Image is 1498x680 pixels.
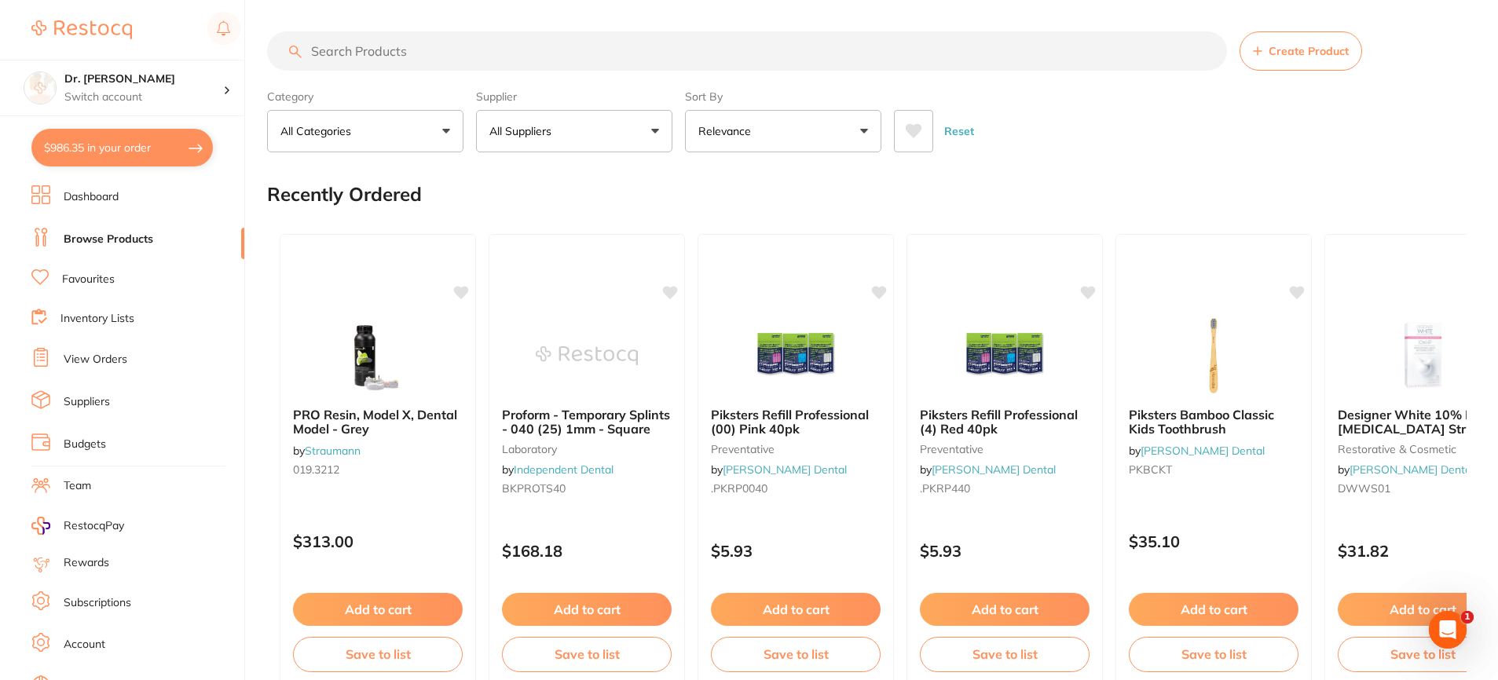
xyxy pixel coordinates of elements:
img: Designer White 10% HP Whitening Strips [1372,316,1474,395]
a: Independent Dental [514,462,613,477]
span: 1 [1461,611,1474,623]
span: by [711,462,847,477]
img: Piksters Refill Professional (4) Red 40pk [954,316,1056,395]
button: Add to cart [502,593,672,626]
p: $5.93 [920,542,1090,560]
p: $5.93 [711,542,881,560]
input: Search Products [267,31,1227,71]
label: Category [267,90,463,104]
a: Team [64,478,91,494]
button: Create Product [1240,31,1362,71]
img: Piksters Bamboo Classic Kids Toothbrush [1163,316,1265,395]
small: PKBCKT [1129,463,1298,476]
h2: Recently Ordered [267,184,422,206]
small: .PKRP440 [920,482,1090,495]
button: Save to list [1129,637,1298,671]
button: All Categories [267,110,463,152]
span: RestocqPay [64,518,124,534]
span: by [1129,444,1265,458]
button: Save to list [293,637,463,671]
a: [PERSON_NAME] Dental [723,462,847,477]
img: RestocqPay [31,517,50,535]
small: preventative [920,443,1090,455]
small: BKPROTS40 [502,482,672,495]
button: $986.35 in your order [31,129,213,166]
a: Favourites [62,272,115,287]
label: Supplier [476,90,672,104]
button: Save to list [711,637,881,671]
b: PRO Resin, Model X, Dental Model - Grey [293,408,463,437]
a: Budgets [64,437,106,452]
p: $313.00 [293,532,463,550]
button: Add to cart [711,593,881,626]
iframe: Intercom live chat [1429,611,1467,649]
p: $168.18 [502,542,672,560]
p: Switch account [64,90,223,105]
a: Rewards [64,555,109,571]
label: Sort By [685,90,881,104]
img: PRO Resin, Model X, Dental Model - Grey [327,316,429,395]
span: by [293,444,361,458]
img: Proform - Temporary Splints - 040 (25) 1mm - Square [536,316,638,395]
a: Suppliers [64,394,110,410]
button: Add to cart [920,593,1090,626]
button: Add to cart [1129,593,1298,626]
a: [PERSON_NAME] Dental [932,462,1056,477]
b: Piksters Refill Professional (4) Red 40pk [920,408,1090,437]
button: Save to list [502,637,672,671]
button: Relevance [685,110,881,152]
b: Piksters Refill Professional (00) Pink 40pk [711,408,881,437]
span: by [1338,462,1474,477]
p: All Suppliers [489,123,558,139]
small: laboratory [502,443,672,455]
h4: Dr. Kim Carr [64,71,223,87]
small: 019.3212 [293,463,463,476]
span: by [502,462,613,477]
small: .PKRP0040 [711,482,881,495]
span: by [920,462,1056,477]
a: Account [64,637,105,653]
a: [PERSON_NAME] Dental [1141,444,1265,458]
img: Restocq Logo [31,20,132,39]
img: Dr. Kim Carr [24,72,56,104]
a: Inventory Lists [60,311,134,327]
img: Piksters Refill Professional (00) Pink 40pk [745,316,847,395]
button: Reset [939,110,979,152]
a: Browse Products [64,232,153,247]
small: preventative [711,443,881,455]
b: Proform - Temporary Splints - 040 (25) 1mm - Square [502,408,672,437]
a: [PERSON_NAME] Dental [1350,462,1474,477]
p: All Categories [280,123,357,139]
button: All Suppliers [476,110,672,152]
button: Add to cart [293,593,463,626]
a: RestocqPay [31,517,124,535]
a: Straumann [305,444,361,458]
a: View Orders [64,352,127,367]
a: Dashboard [64,189,119,205]
a: Restocq Logo [31,12,132,48]
span: Create Product [1269,45,1349,57]
b: Piksters Bamboo Classic Kids Toothbrush [1129,408,1298,437]
p: $35.10 [1129,532,1298,550]
a: Subscriptions [64,595,131,611]
button: Save to list [920,637,1090,671]
p: Relevance [698,123,757,139]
